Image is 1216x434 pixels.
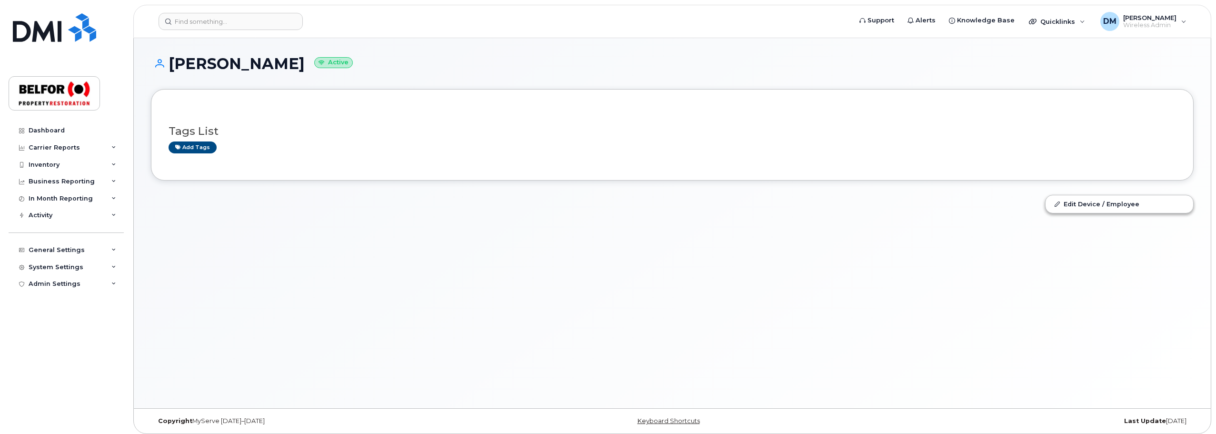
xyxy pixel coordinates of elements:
[1124,417,1166,424] strong: Last Update
[151,417,498,425] div: MyServe [DATE]–[DATE]
[169,125,1176,137] h3: Tags List
[1046,195,1193,212] a: Edit Device / Employee
[151,55,1194,72] h1: [PERSON_NAME]
[158,417,192,424] strong: Copyright
[314,57,353,68] small: Active
[638,417,700,424] a: Keyboard Shortcuts
[846,417,1194,425] div: [DATE]
[169,141,217,153] a: Add tags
